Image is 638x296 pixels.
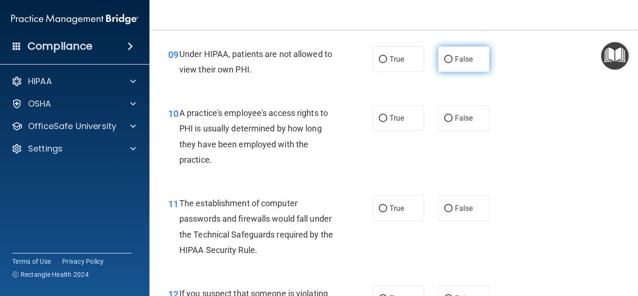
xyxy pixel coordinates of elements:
span: False [455,55,473,64]
button: Open Resource Center [601,42,629,70]
a: Privacy Policy [62,257,104,266]
p: OSHA [28,98,51,109]
span: 10 [168,108,178,119]
input: True [379,205,387,212]
input: True [379,56,387,63]
h4: Compliance [28,40,92,53]
span: False [455,114,473,123]
p: HIPAA [28,76,52,87]
a: Settings [11,143,136,154]
input: False [444,56,453,63]
a: OfficeSafe University [11,121,136,132]
img: PMB logo [11,10,138,29]
input: False [444,115,453,122]
input: False [444,205,453,212]
span: True [390,55,404,64]
a: Terms of Use [12,257,51,266]
span: Ⓒ Rectangle Health 2024 [12,270,89,279]
a: OSHA [11,98,136,109]
p: Settings [28,143,63,154]
a: HIPAA [11,76,136,87]
span: The establishment of computer passwords and firewalls would fall under the Technical Safeguards r... [179,198,333,255]
span: 11 [168,198,178,209]
span: 09 [168,49,178,60]
p: OfficeSafe University [28,121,116,132]
span: True [390,204,404,213]
span: True [390,114,404,123]
span: Under HIPAA, patients are not allowed to view their own PHI. [179,49,332,74]
span: False [455,204,473,213]
span: A practice's employee's access rights to PHI is usually determined by how long they have been emp... [179,108,328,165]
input: True [379,115,387,122]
